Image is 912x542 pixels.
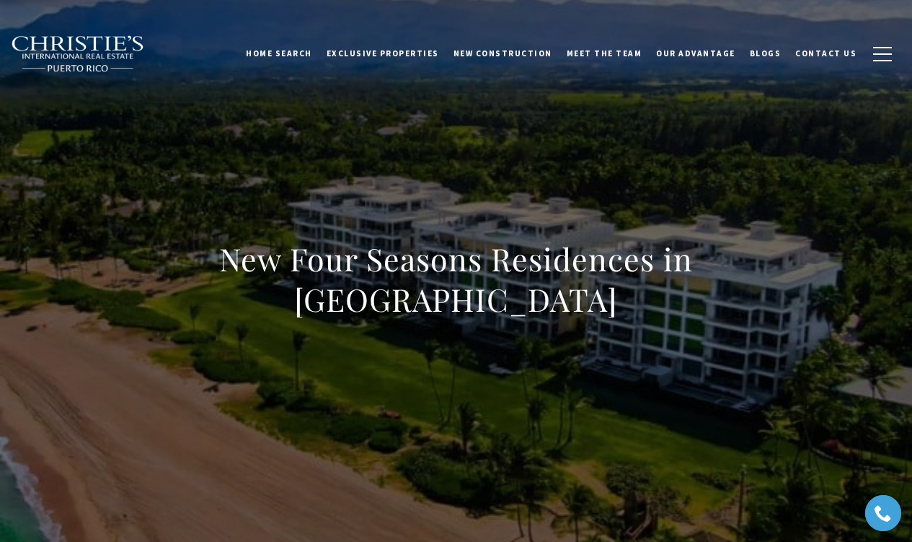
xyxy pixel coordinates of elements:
a: Blogs [743,35,789,71]
h1: New Four Seasons Residences in [GEOGRAPHIC_DATA] [138,239,774,320]
a: Exclusive Properties [319,35,446,71]
span: New Construction [453,48,552,58]
span: Exclusive Properties [327,48,439,58]
a: New Construction [446,35,559,71]
span: Our Advantage [656,48,735,58]
a: Our Advantage [649,35,743,71]
a: Home Search [239,35,319,71]
span: Contact Us [795,48,856,58]
a: Meet the Team [559,35,650,71]
img: Christie's International Real Estate black text logo [11,35,145,73]
span: Blogs [750,48,782,58]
